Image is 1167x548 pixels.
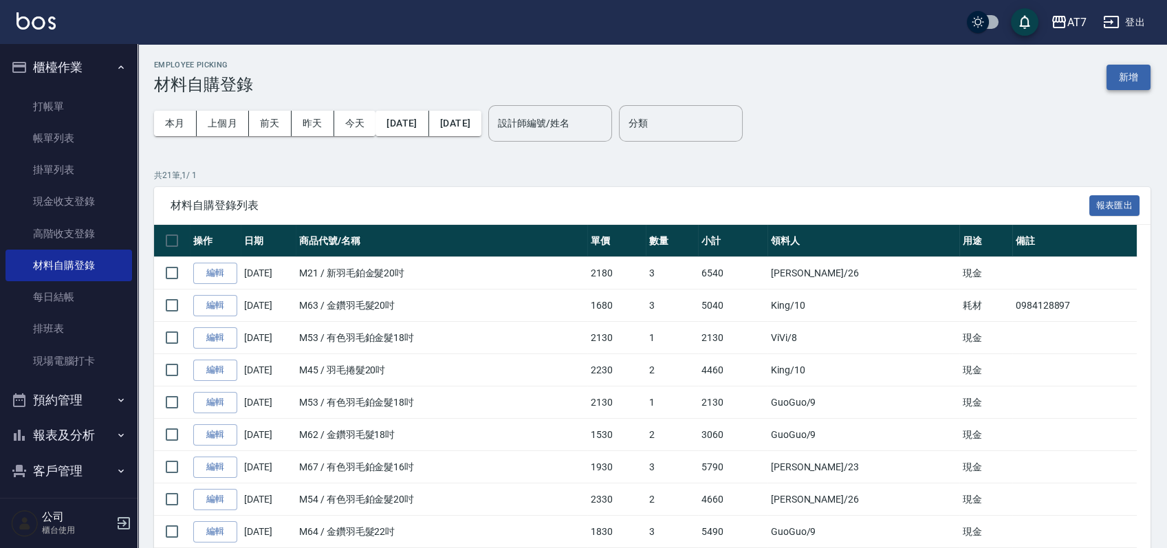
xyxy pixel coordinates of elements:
[959,225,1012,257] th: 用途
[6,417,132,453] button: 報表及分析
[587,354,646,386] td: 2230
[698,289,767,322] td: 5040
[698,257,767,289] td: 6540
[646,451,699,483] td: 3
[6,281,132,313] a: 每日結帳
[646,354,699,386] td: 2
[1012,225,1137,257] th: 備註
[646,386,699,419] td: 1
[698,451,767,483] td: 5790
[193,327,237,349] a: 編輯
[6,50,132,85] button: 櫃檯作業
[193,489,237,510] a: 編輯
[698,419,767,451] td: 3060
[587,419,646,451] td: 1530
[959,483,1012,516] td: 現金
[1089,198,1140,211] a: 報表匯出
[698,354,767,386] td: 4460
[241,419,296,451] td: [DATE]
[296,516,587,548] td: M64 / 金鑽羽毛髮22吋
[154,75,253,94] h3: 材料自購登錄
[6,382,132,418] button: 預約管理
[241,483,296,516] td: [DATE]
[193,392,237,413] a: 編輯
[241,354,296,386] td: [DATE]
[193,263,237,284] a: 編輯
[646,516,699,548] td: 3
[17,12,56,30] img: Logo
[190,225,241,257] th: 操作
[646,322,699,354] td: 1
[1089,195,1140,217] button: 報表匯出
[292,111,334,136] button: 昨天
[241,451,296,483] td: [DATE]
[6,154,132,186] a: 掛單列表
[6,218,132,250] a: 高階收支登錄
[154,61,253,69] h2: Employee Picking
[154,169,1150,182] p: 共 21 筆, 1 / 1
[698,225,767,257] th: 小計
[1011,8,1038,36] button: save
[959,322,1012,354] td: 現金
[193,457,237,478] a: 編輯
[767,451,959,483] td: [PERSON_NAME] /23
[959,386,1012,419] td: 現金
[296,451,587,483] td: M67 / 有色羽毛鉑金髮16吋
[587,451,646,483] td: 1930
[249,111,292,136] button: 前天
[193,360,237,381] a: 編輯
[698,386,767,419] td: 2130
[241,386,296,419] td: [DATE]
[587,289,646,322] td: 1680
[6,453,132,489] button: 客戶管理
[334,111,376,136] button: 今天
[959,354,1012,386] td: 現金
[6,313,132,344] a: 排班表
[646,225,699,257] th: 數量
[296,257,587,289] td: M21 / 新羽毛鉑金髮20吋
[646,419,699,451] td: 2
[959,419,1012,451] td: 現金
[959,451,1012,483] td: 現金
[241,257,296,289] td: [DATE]
[587,386,646,419] td: 2130
[1098,10,1150,35] button: 登出
[767,516,959,548] td: GuoGuo /9
[241,322,296,354] td: [DATE]
[959,516,1012,548] td: 現金
[296,289,587,322] td: M63 / 金鑽羽毛髮20吋
[959,257,1012,289] td: 現金
[767,257,959,289] td: [PERSON_NAME] /26
[11,509,39,537] img: Person
[767,419,959,451] td: GuoGuo /9
[296,225,587,257] th: 商品代號/名稱
[296,483,587,516] td: M54 / 有色羽毛鉑金髮20吋
[429,111,481,136] button: [DATE]
[296,322,587,354] td: M53 / 有色羽毛鉑金髮18吋
[6,186,132,217] a: 現金收支登錄
[698,483,767,516] td: 4660
[154,111,197,136] button: 本月
[646,483,699,516] td: 2
[698,516,767,548] td: 5490
[587,516,646,548] td: 1830
[767,322,959,354] td: ViVi /8
[42,524,112,536] p: 櫃台使用
[6,488,132,524] button: 員工及薪資
[587,483,646,516] td: 2330
[193,424,237,446] a: 編輯
[375,111,428,136] button: [DATE]
[767,354,959,386] td: King /10
[296,419,587,451] td: M62 / 金鑽羽毛髮18吋
[6,345,132,377] a: 現場電腦打卡
[6,250,132,281] a: 材料自購登錄
[1106,70,1150,83] a: 新增
[767,386,959,419] td: GuoGuo /9
[1012,289,1137,322] td: 0984128897
[767,483,959,516] td: [PERSON_NAME] /26
[959,289,1012,322] td: 耗材
[6,91,132,122] a: 打帳單
[587,322,646,354] td: 2130
[1067,14,1087,31] div: AT7
[698,322,767,354] td: 2130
